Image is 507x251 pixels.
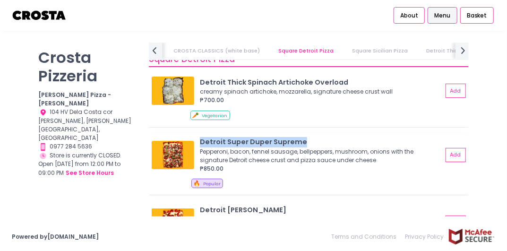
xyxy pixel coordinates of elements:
div: creamy spinach artichoke, mozzarella, signature cheese crust wall [200,87,439,96]
div: Detroit Thick Spinach Artichoke Overload [200,78,442,88]
div: 0977 284 5636 [39,142,137,151]
a: Square Detroit Pizza [270,43,342,59]
div: ₱850.00 [200,164,442,173]
img: mcafee-secure [448,228,495,245]
a: Powered by[DOMAIN_NAME] [12,233,99,241]
img: Detroit Roni Salciccia [152,208,194,237]
p: Crosta Pizzeria [39,48,137,85]
span: 🔥 [193,179,200,187]
b: [PERSON_NAME] Pizza - [PERSON_NAME] [39,91,112,107]
div: Pepperoni, bacon, fennel sausage, bellpeppers, mushroom, onions with the signature Detroit cheese... [200,147,439,164]
a: Privacy Policy [401,228,448,245]
span: Basket [467,11,487,20]
a: Menu [428,7,457,24]
span: 🥕 [192,111,199,119]
span: About [400,11,418,20]
a: CROSTA CLASSICS (white base) [165,43,268,59]
span: Square Detroit Pizza [149,53,235,65]
div: Detroit [PERSON_NAME] [200,205,442,216]
button: Add [446,84,466,98]
a: Terms and Conditions [331,228,401,245]
span: Menu [434,11,450,20]
a: Detroit Thin Crust [418,43,482,59]
img: logo [12,7,67,24]
img: Detroit Super Duper Supreme [152,141,194,169]
a: About [394,7,425,24]
div: Store is currently CLOSED. Open [DATE] from 12:00 PM to 09:00 PM [39,151,137,178]
span: Popular [203,181,221,187]
a: Square Sicilian Pizza [344,43,416,59]
button: Add [446,216,466,230]
div: Detroit Super Duper Supreme [200,137,442,147]
span: Vegetarian [202,113,227,119]
img: Detroit Thick Spinach Artichoke Overload [152,77,194,105]
div: Roni cup, homemade salciccia, whipped ricotta, mozzarella with cheese crust wall and comes with a... [200,215,439,232]
div: 104 HV Dela Costa cor [PERSON_NAME], [PERSON_NAME][GEOGRAPHIC_DATA], [GEOGRAPHIC_DATA] [39,108,137,142]
div: ₱700.00 [200,96,442,104]
button: Add [446,148,466,162]
button: see store hours [66,168,115,178]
